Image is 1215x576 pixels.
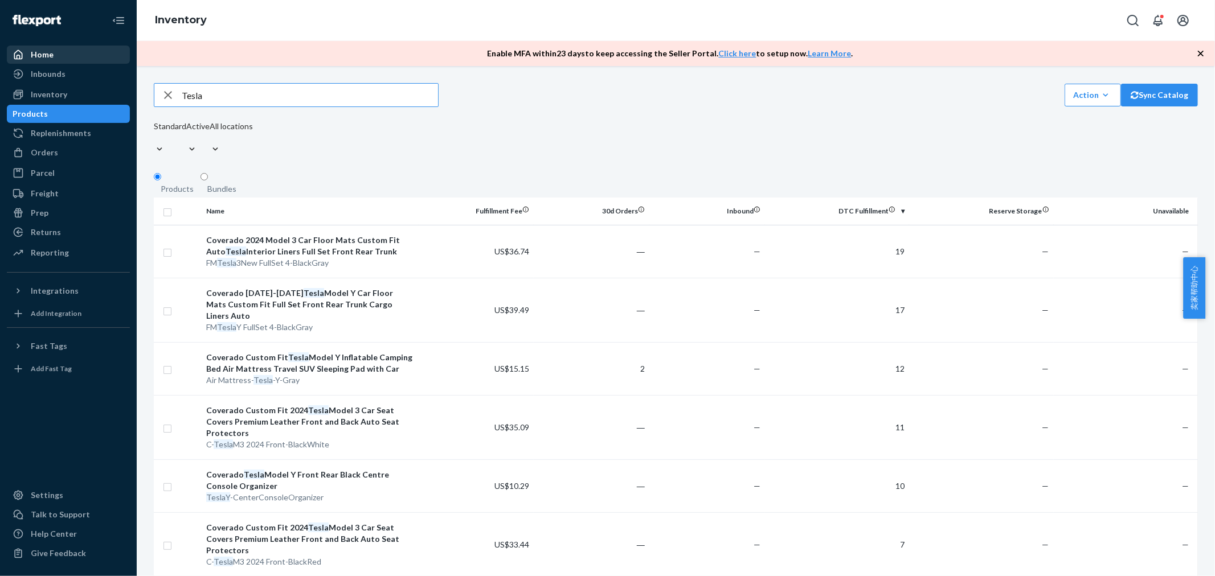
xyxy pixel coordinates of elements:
[1183,257,1205,319] button: 卖家帮助中心
[202,198,418,225] th: Name
[31,340,67,352] div: Fast Tags
[494,305,529,315] span: US$39.49
[1054,198,1198,225] th: Unavailable
[13,108,48,120] div: Products
[1042,305,1049,315] span: —
[7,525,130,543] a: Help Center
[1182,422,1189,432] span: —
[155,14,207,26] a: Inventory
[765,278,909,342] td: 17
[308,405,329,415] em: Tesla
[7,124,130,142] a: Replenishments
[1121,84,1198,106] button: Sync Catalog
[1042,246,1049,256] span: —
[419,198,534,225] th: Fulfillment Fee
[206,556,414,567] div: C- M3 2024 Front-BlackRed
[765,459,909,512] td: 10
[534,459,649,512] td: ―
[206,287,414,322] div: Coverado [DATE]-[DATE] Model Y Car Floor Mats Custom Fit Full Set Front Rear Trunk Cargo Liners Auto
[206,257,414,269] div: FM 3New FullSet 4-BlackGray
[7,544,130,562] button: Give Feedback
[488,48,853,59] p: Enable MFA within 23 days to keep accessing the Seller Portal. to setup now. .
[754,422,760,432] span: —
[217,322,236,332] em: Tesla
[206,522,414,556] div: Coverado Custom Fit 2024 Model 3 Car Seat Covers Premium Leather Front and Back Auto Seat Protectors
[1042,481,1049,491] span: —
[7,164,130,182] a: Parcel
[206,492,230,502] em: TeslaY
[154,132,155,143] input: Standard
[146,4,216,37] ol: breadcrumbs
[765,395,909,459] td: 11
[1147,9,1169,32] button: Open notifications
[31,308,81,318] div: Add Integration
[534,342,649,395] td: 2
[206,352,414,375] div: Coverado Custom Fit Model Y Inflatable Camping Bed Air Mattress Travel SUV Sleeping Pad with Car
[7,282,130,300] button: Integrations
[31,207,48,219] div: Prep
[7,184,130,203] a: Freight
[31,364,72,373] div: Add Fast Tag
[7,143,130,162] a: Orders
[217,258,236,268] em: Tesla
[754,246,760,256] span: —
[226,246,246,256] em: Tesla
[7,105,130,123] a: Products
[1122,9,1144,32] button: Open Search Box
[31,227,61,238] div: Returns
[1182,481,1189,491] span: —
[1182,305,1189,315] span: —
[210,132,211,143] input: All locations
[31,49,54,60] div: Home
[186,132,187,143] input: Active
[649,198,765,225] th: Inbound
[31,489,63,501] div: Settings
[754,540,760,549] span: —
[1073,89,1112,101] div: Action
[206,322,414,333] div: FM Y FullSet 4-BlackGray
[754,305,760,315] span: —
[1042,540,1049,549] span: —
[7,486,130,504] a: Settings
[201,173,208,180] input: Bundles
[7,65,130,83] a: Inbounds
[534,198,649,225] th: 30d Orders
[7,85,130,104] a: Inventory
[7,337,130,355] button: Fast Tags
[909,198,1053,225] th: Reserve Storage
[154,173,161,180] input: Products
[494,364,529,373] span: US$15.15
[107,9,130,32] button: Close Navigation
[210,121,253,132] div: All locations
[244,470,264,479] em: Tesla
[31,68,66,80] div: Inbounds
[7,305,130,323] a: Add Integration
[161,183,194,195] div: Products
[206,439,414,450] div: C- M3 2024 Front-BlackWhite
[253,375,273,385] em: Tesla
[765,342,909,395] td: 12
[304,288,324,298] em: Tesla
[765,198,909,225] th: DTC Fulfillment
[7,360,130,378] a: Add Fast Tag
[754,481,760,491] span: —
[7,204,130,222] a: Prep
[7,505,130,524] a: Talk to Support
[754,364,760,373] span: —
[494,540,529,549] span: US$33.44
[31,509,90,520] div: Talk to Support
[1172,9,1194,32] button: Open account menu
[206,234,414,257] div: Coverado 2024 Model 3 Car Floor Mats Custom Fit Auto Interior Liners Full Set Front Rear Trunk
[31,89,67,100] div: Inventory
[31,285,79,297] div: Integrations
[808,48,852,58] a: Learn More
[1042,422,1049,432] span: —
[31,528,77,540] div: Help Center
[534,225,649,278] td: ―
[1065,84,1121,106] button: Action
[206,375,414,386] div: Air Mattress- -Y-Gray
[206,469,414,492] div: Coverado Model Y Front Rear Black Centre Console Organizer
[182,84,438,106] input: Search inventory by name or sku
[7,244,130,262] a: Reporting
